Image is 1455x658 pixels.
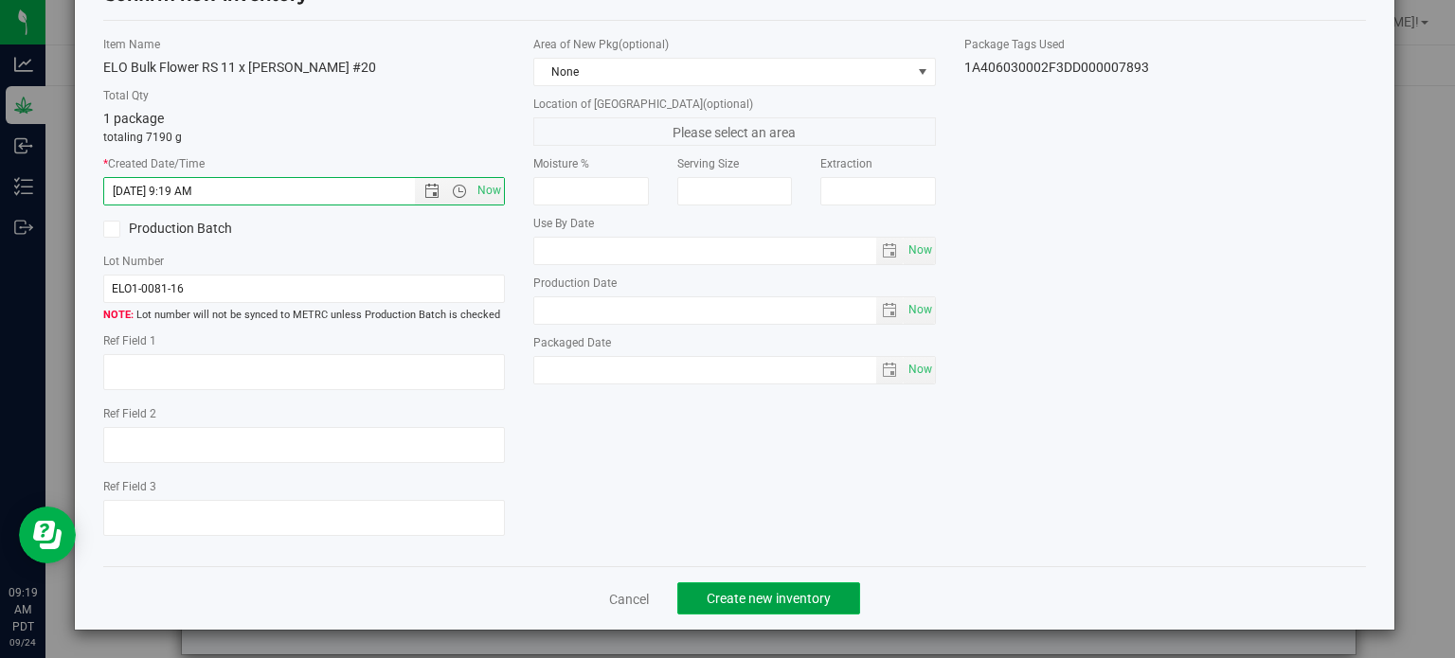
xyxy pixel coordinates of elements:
[533,96,936,113] label: Location of [GEOGRAPHIC_DATA]
[703,98,753,111] span: (optional)
[474,177,506,205] span: Set Current date
[876,238,904,264] span: select
[533,155,649,172] label: Moisture %
[820,155,936,172] label: Extraction
[677,582,860,614] button: Create new inventory
[904,357,935,383] span: select
[103,308,506,324] span: Lot number will not be synced to METRC unless Production Batch is checked
[533,275,936,292] label: Production Date
[103,129,506,146] p: totaling 7190 g
[904,356,936,383] span: Set Current date
[533,215,936,232] label: Use By Date
[707,591,831,606] span: Create new inventory
[534,59,911,85] span: None
[103,111,164,126] span: 1 package
[964,58,1367,78] div: 1A406030002F3DD000007893
[677,155,793,172] label: Serving Size
[103,58,506,78] div: ELO Bulk Flower RS 11 x [PERSON_NAME] #20
[19,507,76,563] iframe: Resource center
[904,238,935,264] span: select
[904,296,936,324] span: Set Current date
[103,405,506,422] label: Ref Field 2
[103,87,506,104] label: Total Qty
[533,334,936,351] label: Packaged Date
[609,590,649,609] a: Cancel
[876,357,904,383] span: select
[103,253,506,270] label: Lot Number
[103,219,290,239] label: Production Batch
[416,184,448,199] span: Open the date view
[619,38,669,51] span: (optional)
[103,478,506,495] label: Ref Field 3
[533,36,936,53] label: Area of New Pkg
[876,297,904,324] span: select
[904,237,936,264] span: Set Current date
[533,117,936,146] span: Please select an area
[904,297,935,324] span: select
[103,36,506,53] label: Item Name
[103,155,506,172] label: Created Date/Time
[443,184,476,199] span: Open the time view
[964,36,1367,53] label: Package Tags Used
[103,332,506,349] label: Ref Field 1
